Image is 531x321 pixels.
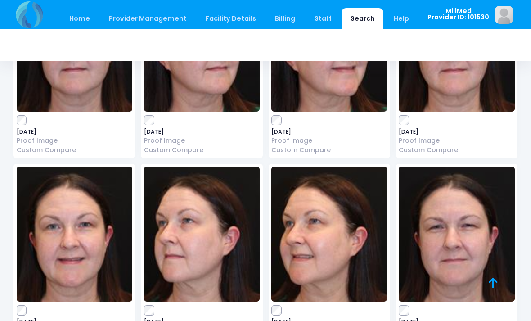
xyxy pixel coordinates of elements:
[271,129,387,135] span: [DATE]
[271,167,387,302] img: image
[144,129,260,135] span: [DATE]
[495,6,513,24] img: image
[385,8,418,29] a: Help
[399,129,514,135] span: [DATE]
[271,145,387,155] a: Custom Compare
[399,145,514,155] a: Custom Compare
[60,8,99,29] a: Home
[197,8,265,29] a: Facility Details
[399,136,514,145] a: Proof Image
[271,136,387,145] a: Proof Image
[306,8,340,29] a: Staff
[144,167,260,302] img: image
[17,136,132,145] a: Proof Image
[17,167,132,302] img: image
[144,145,260,155] a: Custom Compare
[17,129,132,135] span: [DATE]
[17,145,132,155] a: Custom Compare
[266,8,304,29] a: Billing
[342,8,383,29] a: Search
[427,8,489,21] span: MillMed Provider ID: 101530
[399,167,514,302] img: image
[100,8,195,29] a: Provider Management
[144,136,260,145] a: Proof Image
